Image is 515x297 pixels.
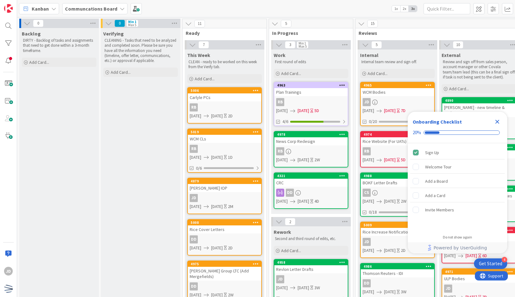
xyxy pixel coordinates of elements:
[276,107,288,114] span: [DATE]
[211,203,223,210] span: [DATE]
[298,198,309,205] span: [DATE]
[188,261,261,267] div: 4975
[188,220,261,233] div: 5008Rice Cover Letters
[276,198,288,205] span: [DATE]
[361,173,434,187] div: 4988BOKF Letter Drafts
[211,113,223,119] span: [DATE]
[361,59,434,64] p: Internal team review and sign off.
[410,174,505,188] div: Add a Board is incomplete.
[299,42,306,45] div: Min 1
[474,258,507,269] div: Open Get Started checklist, remaining modules: 4
[361,264,434,277] div: 4986Thomson Reuters - IDI
[369,118,377,125] span: 0/20
[275,59,347,64] p: First round of edits
[274,137,348,145] div: News Corp Redesign
[479,261,502,267] div: Get Started
[413,118,462,125] div: Onboarding Checklist
[274,229,291,235] span: Rework
[298,285,309,291] span: [DATE]
[444,285,452,293] div: JD
[228,113,233,119] div: 2D
[4,267,13,276] div: JD
[410,160,505,174] div: Welcome Tour is incomplete.
[384,289,396,295] span: [DATE]
[361,264,434,269] div: 4986
[400,6,409,12] span: 2x
[188,261,261,280] div: 4975[PERSON_NAME] Group LTC (Add Mergefields)
[482,252,487,259] div: 6D
[361,82,434,96] div: 4965WCM Bodies
[411,242,504,253] a: Powered by UserGuiding
[274,172,348,209] a: 4321CRCDD[DATE][DATE]4D
[191,220,261,225] div: 5008
[364,83,434,87] div: 4965
[188,235,261,243] div: DD
[401,289,406,295] div: 3W
[367,20,378,27] span: 15
[360,131,435,167] a: 4974Rice Website (For UATs)RB[DATE][DATE]5D
[65,6,117,12] b: Communcations Board
[190,235,198,243] div: DD
[361,88,434,96] div: WCM Bodies
[277,260,348,265] div: 4958
[274,82,348,126] a: 4963Plan TrainingsRB[DATE][DATE]5D4/6
[424,3,470,14] input: Quick Filter...
[384,198,396,205] span: [DATE]
[128,23,136,26] div: Max 5
[434,244,487,252] span: Powered by UserGuiding
[453,41,463,49] span: 10
[363,238,371,246] div: JD
[276,275,284,283] div: JD
[128,20,137,23] div: Min 1
[274,88,348,96] div: Plan Trainings
[361,147,434,155] div: RB
[188,282,261,290] div: DD
[384,247,396,254] span: [DATE]
[190,245,201,251] span: [DATE]
[425,149,439,156] div: Sign Up
[413,130,421,135] div: 20%
[364,223,434,227] div: 5009
[188,93,261,101] div: Carlyle PCs
[23,38,95,53] p: DIRTY - Backlog of tasks and assignments that need to get done within a 3-month timeframe.
[392,6,400,12] span: 1x
[32,5,49,12] span: Kanban
[190,194,198,202] div: JD
[502,257,507,262] div: 4
[188,88,261,93] div: 5006
[190,113,201,119] span: [DATE]
[211,154,223,161] span: [DATE]
[360,172,435,217] a: 4988BOKF Letter DraftsCS[DATE][DATE]2W0/18
[401,198,406,205] div: 2W
[191,130,261,134] div: 5019
[410,203,505,217] div: Invite Members is incomplete.
[190,282,198,290] div: DD
[369,209,377,215] span: 0/18
[188,103,261,111] div: RB
[361,222,434,236] div: 5009Rice Increase Notification
[444,252,456,259] span: [DATE]
[188,88,261,101] div: 5006Carlyle PCs
[187,129,262,173] a: 5019WCM CLsRB[DATE][DATE]1D0/6
[401,107,406,114] div: 7D
[364,264,434,269] div: 4986
[286,189,294,197] div: DD
[188,220,261,225] div: 5008
[276,285,288,291] span: [DATE]
[361,132,434,145] div: 4974Rice Website (For UATs)
[466,252,477,259] span: [DATE]
[282,118,288,125] span: 4/6
[368,71,387,76] span: Add Card...
[442,52,461,58] span: External
[361,279,434,287] div: DD
[361,179,434,187] div: BOKF Letter Drafts
[22,31,41,37] span: Backlog
[275,236,347,241] p: Second and third round of edits, etc.
[361,137,434,145] div: Rice Website (For UATs)
[277,132,348,137] div: 4978
[272,30,345,36] span: In Progress
[188,178,261,192] div: 4879[PERSON_NAME] IOP
[274,82,348,96] div: 4963Plan Trainings
[314,107,319,114] div: 5D
[274,173,348,187] div: 4321CRC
